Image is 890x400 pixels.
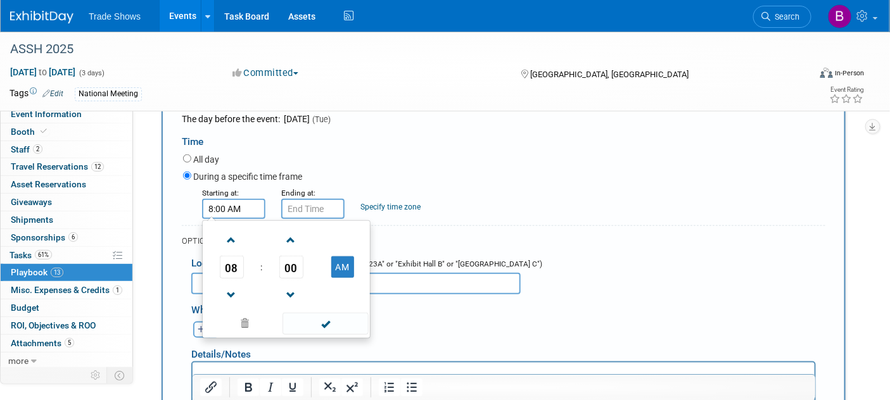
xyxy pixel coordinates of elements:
[260,378,281,396] button: Italic
[1,176,132,193] a: Asset Reservations
[279,256,303,278] span: Pick Minute
[1,158,132,175] a: Travel Reservations12
[1,247,132,264] a: Tasks61%
[205,315,284,333] a: Clear selection
[1,229,132,246] a: Sponsorships6
[220,278,244,311] a: Decrement Hour
[820,68,833,78] img: Format-Inperson.png
[530,70,689,79] span: [GEOGRAPHIC_DATA], [GEOGRAPHIC_DATA]
[228,66,303,80] button: Committed
[331,256,354,278] button: AM
[312,115,331,124] span: (Tue)
[258,256,265,278] td: :
[202,189,239,197] small: Starting at:
[113,285,122,295] span: 1
[193,153,219,166] label: All day
[11,303,39,313] span: Budget
[1,317,132,334] a: ROI, Objectives & ROO
[107,367,133,384] td: Toggle Event Tabs
[78,69,105,77] span: (3 days)
[8,356,29,366] span: more
[6,38,792,61] div: ASSH 2025
[753,6,811,28] a: Search
[379,378,400,396] button: Numbered list
[1,282,132,299] a: Misc. Expenses & Credits1
[835,68,865,78] div: In-Person
[65,338,74,347] span: 5
[11,320,96,330] span: ROI, Objectives & ROO
[828,4,852,28] img: Becca Rensi
[11,127,49,137] span: Booth
[10,87,63,101] td: Tags
[282,114,310,124] span: [DATE]
[770,12,799,22] span: Search
[11,144,42,154] span: Staff
[35,250,52,259] span: 61%
[282,378,303,396] button: Underline
[202,199,265,219] input: Start Time
[281,189,315,197] small: Ending at:
[319,378,341,396] button: Subscript
[1,123,132,141] a: Booth
[182,235,825,247] div: OPTIONAL DETAILS:
[182,114,280,124] span: The day before the event:
[182,125,825,152] div: Time
[1,264,132,281] a: Playbook13
[11,338,74,348] span: Attachments
[1,141,132,158] a: Staff2
[41,128,47,135] i: Booth reservation complete
[191,258,229,269] span: Location
[220,256,244,278] span: Pick Hour
[200,378,222,396] button: Insert/edit link
[11,161,104,172] span: Travel Reservations
[191,297,825,318] div: Who's involved?
[191,338,816,361] div: Details/Notes
[91,162,104,172] span: 12
[11,215,53,225] span: Shipments
[10,66,76,78] span: [DATE] [DATE]
[1,353,132,370] a: more
[282,316,369,334] a: Done
[10,11,73,23] img: ExhibitDay
[75,87,142,101] div: National Meeting
[279,278,303,311] a: Decrement Minute
[830,87,864,93] div: Event Rating
[1,106,132,123] a: Event Information
[220,223,244,256] a: Increment Hour
[1,211,132,228] a: Shipments
[89,11,141,22] span: Trade Shows
[401,378,423,396] button: Bullet list
[11,109,82,119] span: Event Information
[85,367,107,384] td: Personalize Event Tab Strip
[11,267,63,277] span: Playbook
[1,335,132,352] a: Attachments5
[1,299,132,316] a: Budget
[738,66,865,85] div: Event Format
[68,232,78,242] span: 6
[360,203,421,211] a: Specify time zone
[193,170,302,183] label: During a specific time frame
[238,378,259,396] button: Bold
[37,67,49,77] span: to
[10,250,52,260] span: Tasks
[341,378,363,396] button: Superscript
[1,194,132,211] a: Giveaways
[42,89,63,98] a: Edit
[281,199,345,219] input: End Time
[33,144,42,154] span: 2
[11,179,86,189] span: Asset Reservations
[231,259,542,268] span: (e.g. "Exhibit Booth" or "Meeting Room 123A" or "Exhibit Hall B" or "[GEOGRAPHIC_DATA] C")
[11,197,52,207] span: Giveaways
[279,223,303,256] a: Increment Minute
[11,285,122,295] span: Misc. Expenses & Credits
[51,268,63,277] span: 13
[11,232,78,242] span: Sponsorships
